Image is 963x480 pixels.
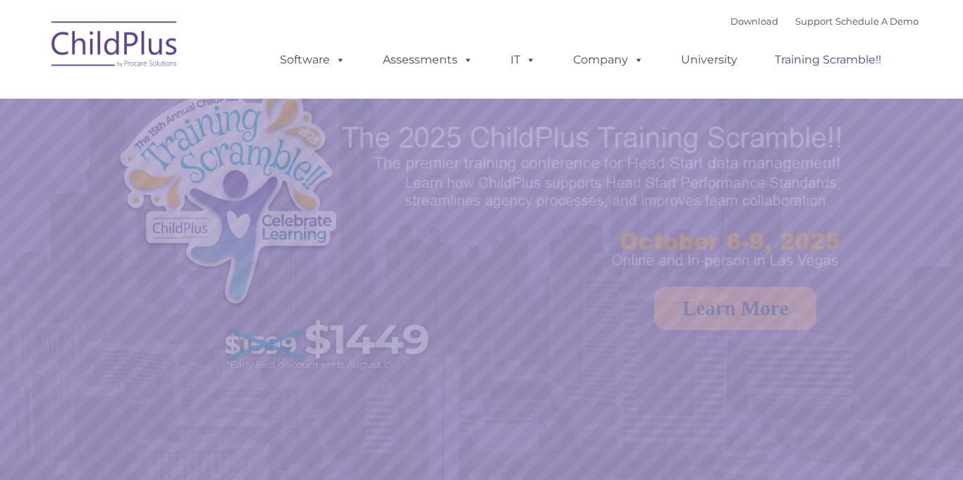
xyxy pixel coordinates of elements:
[266,46,360,74] a: Software
[835,16,919,27] a: Schedule A Demo
[730,16,778,27] a: Download
[667,46,752,74] a: University
[730,16,919,27] font: |
[795,16,833,27] a: Support
[44,11,185,82] img: ChildPlus by Procare Solutions
[654,287,816,330] a: Learn More
[496,46,550,74] a: IT
[761,46,895,74] a: Training Scramble!!
[369,46,487,74] a: Assessments
[559,46,658,74] a: Company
